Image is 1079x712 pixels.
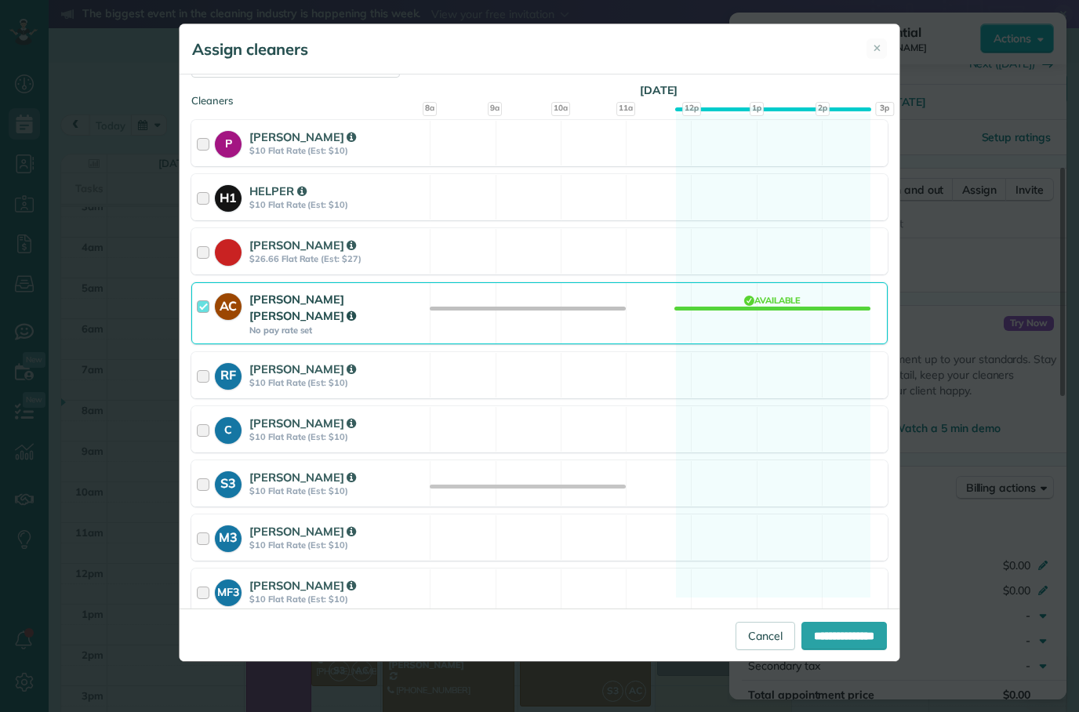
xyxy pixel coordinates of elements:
strong: RF [215,363,242,385]
strong: P [215,131,242,152]
strong: H1 [215,185,242,207]
a: Cancel [736,622,795,650]
strong: [PERSON_NAME] [249,470,356,485]
strong: No pay rate set [249,325,425,336]
span: ✕ [873,41,881,56]
strong: $10 Flat Rate (Est: $10) [249,485,425,496]
strong: [PERSON_NAME] [PERSON_NAME] [249,292,356,323]
strong: $26.66 Flat Rate (Est: $27) [249,253,425,264]
strong: $10 Flat Rate (Est: $10) [249,199,425,210]
strong: [PERSON_NAME] [249,129,356,144]
strong: [PERSON_NAME] [249,416,356,430]
strong: [PERSON_NAME] [249,524,356,539]
strong: HELPER [249,183,307,198]
strong: M3 [215,525,242,547]
strong: [PERSON_NAME] [249,361,356,376]
strong: [PERSON_NAME] [249,578,356,593]
strong: [PERSON_NAME] [249,238,356,252]
strong: $10 Flat Rate (Est: $10) [249,594,425,605]
strong: $10 Flat Rate (Est: $10) [249,431,425,442]
strong: AC [215,293,242,315]
strong: $10 Flat Rate (Est: $10) [249,377,425,388]
strong: S3 [215,471,242,493]
strong: C [215,417,242,438]
strong: $10 Flat Rate (Est: $10) [249,539,425,550]
div: Cleaners [191,93,888,98]
strong: $10 Flat Rate (Est: $10) [249,145,425,156]
h5: Assign cleaners [192,38,308,60]
strong: MF3 [215,579,242,601]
